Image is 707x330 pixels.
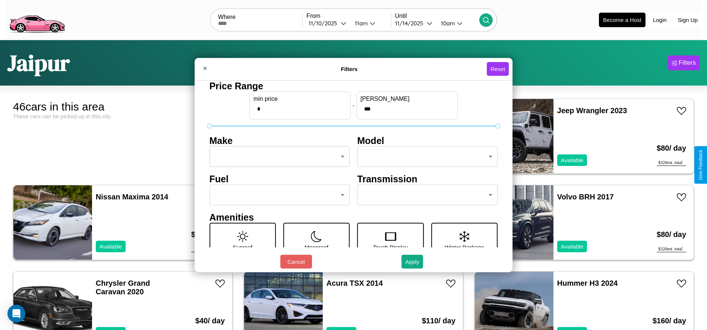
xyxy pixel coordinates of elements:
[599,13,646,27] button: Become a Host
[657,160,686,166] div: $ 320 est. total
[326,279,383,287] a: Acura TSX 2014
[357,135,498,146] h4: Model
[96,193,168,201] a: Nissan Maxima 2014
[209,173,350,184] h4: Fuel
[674,13,701,27] button: Sign Up
[209,135,350,146] h4: Make
[349,19,391,27] button: 11am
[280,255,312,269] button: Cancel
[191,223,225,246] h3: $ 120 / day
[649,13,670,27] button: Login
[360,95,454,102] label: [PERSON_NAME]
[100,241,122,251] p: Available
[191,246,225,252] div: $ 480 est. total
[561,241,584,251] p: Available
[357,173,498,184] h4: Transmission
[395,20,427,27] div: 11 / 14 / 2025
[657,223,686,246] h3: $ 80 / day
[487,62,509,76] button: Reset
[7,305,25,323] div: Open Intercom Messenger
[437,20,457,27] div: 10am
[253,95,347,102] label: min price
[395,13,479,19] label: Until
[401,255,423,269] button: Apply
[305,242,328,252] p: Moonroof
[306,19,348,27] button: 11/10/2025
[557,279,618,287] a: Hummer H3 2024
[679,59,696,67] div: Filters
[698,150,703,180] div: Give Feedback
[6,4,68,35] img: logo
[212,66,487,72] h4: Filters
[668,55,700,70] button: Filters
[13,113,233,119] div: These cars can be picked up in this city.
[557,106,627,115] a: Jeep Wrangler 2023
[233,242,253,252] p: Sunroof
[435,19,479,27] button: 10am
[373,242,408,252] p: Touch Display
[351,20,370,27] div: 11am
[96,279,150,296] a: Chrysler Grand Caravan 2020
[657,246,686,252] div: $ 320 est. total
[353,100,354,110] p: -
[445,242,484,252] p: Winter Package
[209,212,498,222] h4: Amenities
[561,155,584,165] p: Available
[557,193,614,201] a: Volvo BRH 2017
[306,13,391,19] label: From
[309,20,341,27] div: 11 / 10 / 2025
[218,14,302,20] label: Where
[7,48,70,78] h1: Jaipur
[13,100,233,113] div: 46 cars in this area
[209,80,498,91] h4: Price Range
[657,137,686,160] h3: $ 80 / day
